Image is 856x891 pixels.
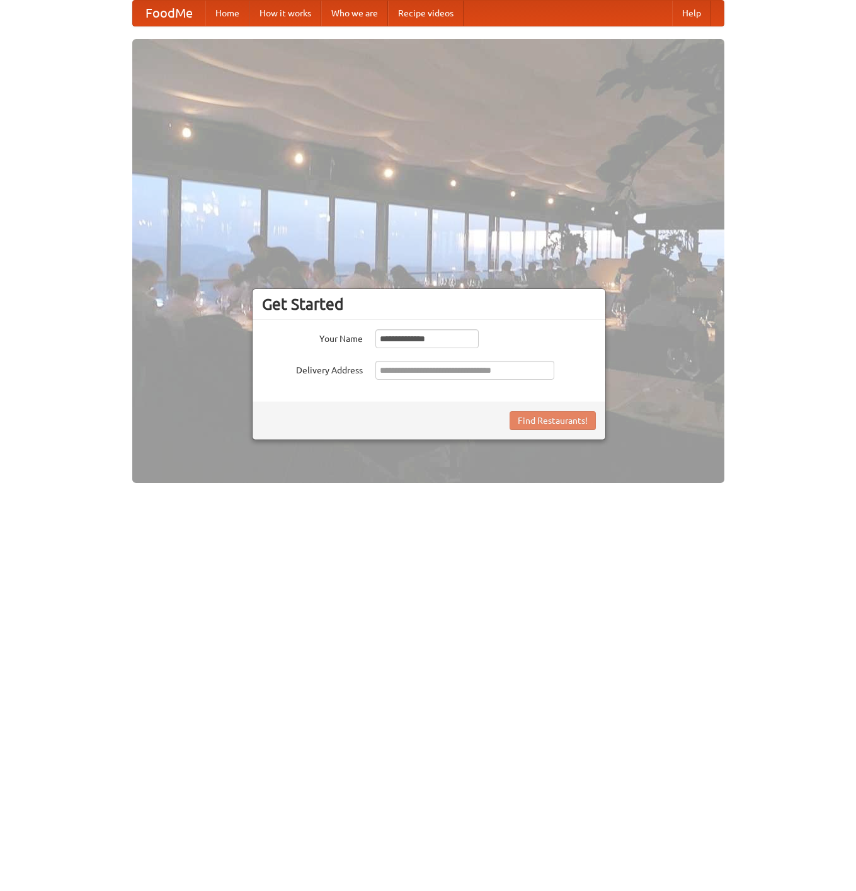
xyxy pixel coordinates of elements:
[262,361,363,377] label: Delivery Address
[321,1,388,26] a: Who we are
[262,295,596,314] h3: Get Started
[510,411,596,430] button: Find Restaurants!
[249,1,321,26] a: How it works
[205,1,249,26] a: Home
[133,1,205,26] a: FoodMe
[388,1,464,26] a: Recipe videos
[262,329,363,345] label: Your Name
[672,1,711,26] a: Help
